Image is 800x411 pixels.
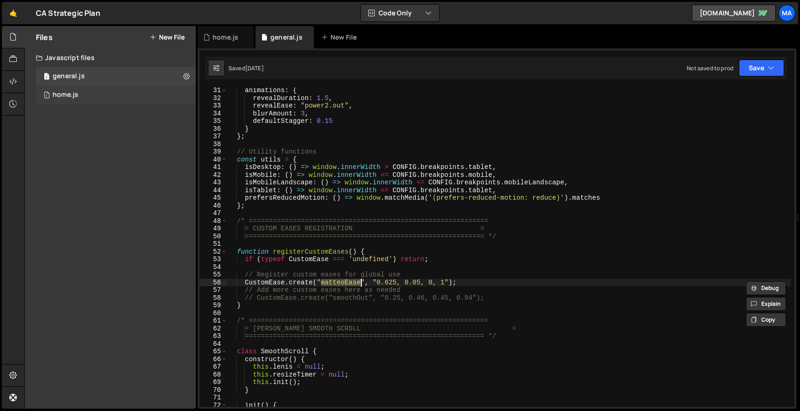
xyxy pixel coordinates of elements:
div: 45 [200,194,227,202]
div: 64 [200,340,227,348]
div: 17131/47267.js [36,86,196,104]
div: 71 [200,394,227,402]
button: New File [150,34,185,41]
div: 33 [200,102,227,110]
div: 66 [200,356,227,364]
div: 50 [200,233,227,241]
div: 70 [200,386,227,394]
div: 38 [200,141,227,148]
a: [DOMAIN_NAME] [692,5,776,21]
div: 35 [200,117,227,125]
div: 32 [200,94,227,102]
div: 52 [200,248,227,256]
button: Code Only [361,5,439,21]
button: Debug [746,281,786,295]
span: 1 [44,92,49,100]
div: 41 [200,163,227,171]
h2: Files [36,32,53,42]
div: general.js [270,33,303,42]
div: 61 [200,317,227,325]
div: 53 [200,256,227,263]
div: 69 [200,378,227,386]
div: 17131/47264.js [36,67,196,86]
a: Ma [779,5,795,21]
button: Explain [746,297,786,311]
div: Javascript files [25,48,196,67]
div: Saved [228,64,264,72]
div: 67 [200,363,227,371]
div: 63 [200,332,227,340]
div: 62 [200,325,227,333]
div: [DATE] [245,64,264,72]
div: New File [321,33,360,42]
div: Not saved to prod [687,64,733,72]
div: 44 [200,187,227,195]
div: home.js [53,91,78,99]
div: 59 [200,302,227,310]
div: 72 [200,402,227,410]
div: 42 [200,171,227,179]
div: 48 [200,217,227,225]
div: 58 [200,294,227,302]
div: 65 [200,348,227,356]
a: 🤙 [2,2,25,24]
div: 36 [200,125,227,133]
div: 68 [200,371,227,379]
span: 1 [44,74,49,81]
div: 54 [200,263,227,271]
button: Save [739,60,784,76]
div: 47 [200,209,227,217]
div: general.js [53,72,85,81]
div: 40 [200,156,227,164]
div: 51 [200,240,227,248]
div: 37 [200,133,227,141]
div: 60 [200,310,227,317]
button: Copy [746,313,786,327]
div: home.js [213,33,238,42]
div: 46 [200,202,227,210]
div: 43 [200,179,227,187]
div: 31 [200,87,227,94]
div: CA Strategic Plan [36,7,100,19]
div: 57 [200,286,227,294]
div: 49 [200,225,227,233]
div: 55 [200,271,227,279]
div: 39 [200,148,227,156]
div: 56 [200,279,227,287]
div: 34 [200,110,227,118]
